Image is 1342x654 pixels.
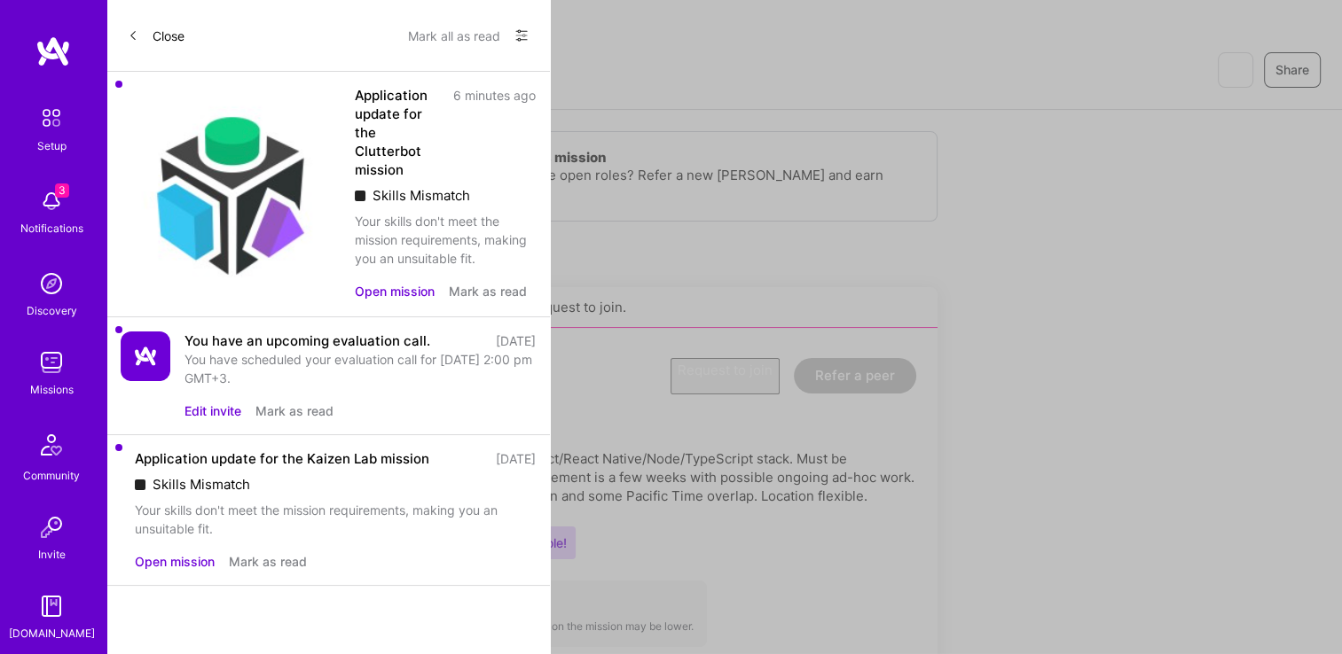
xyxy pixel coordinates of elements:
[121,331,170,381] img: Company Logo
[453,86,536,179] div: 6 minutes ago
[30,424,73,466] img: Community
[128,21,184,50] button: Close
[38,545,66,564] div: Invite
[255,401,334,420] button: Mark as read
[34,510,69,545] img: Invite
[30,380,74,399] div: Missions
[408,21,500,50] button: Mark all as read
[229,552,307,571] button: Mark as read
[35,35,71,67] img: logo
[34,588,69,624] img: guide book
[37,136,67,155] div: Setup
[34,345,69,380] img: teamwork
[34,266,69,301] img: discovery
[121,86,341,302] img: Company Logo
[20,219,83,237] div: Notifications
[496,449,536,468] div: [DATE]
[184,350,536,387] div: You have scheduled your evaluation call for [DATE] 2:00 pm GMT+3.
[27,301,77,320] div: Discovery
[135,552,215,571] button: Open mission
[184,401,241,420] button: Edit invite
[135,501,536,538] div: Your skills don't meet the mission requirements, making you an unsuitable fit.
[135,449,429,468] div: Application update for the Kaizen Lab mission
[355,186,536,205] div: Skills Mismatch
[9,624,95,642] div: [DOMAIN_NAME]
[23,466,80,485] div: Community
[355,86,443,179] div: Application update for the Clutterbot mission
[33,99,70,136] img: setup
[184,331,430,350] div: You have an upcoming evaluation call.
[449,282,527,300] button: Mark as read
[496,331,536,350] div: [DATE]
[34,183,69,219] img: bell
[355,282,435,300] button: Open mission
[355,212,536,268] div: Your skills don't meet the mission requirements, making you an unsuitable fit.
[55,183,69,198] span: 3
[135,475,536,494] div: Skills Mismatch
